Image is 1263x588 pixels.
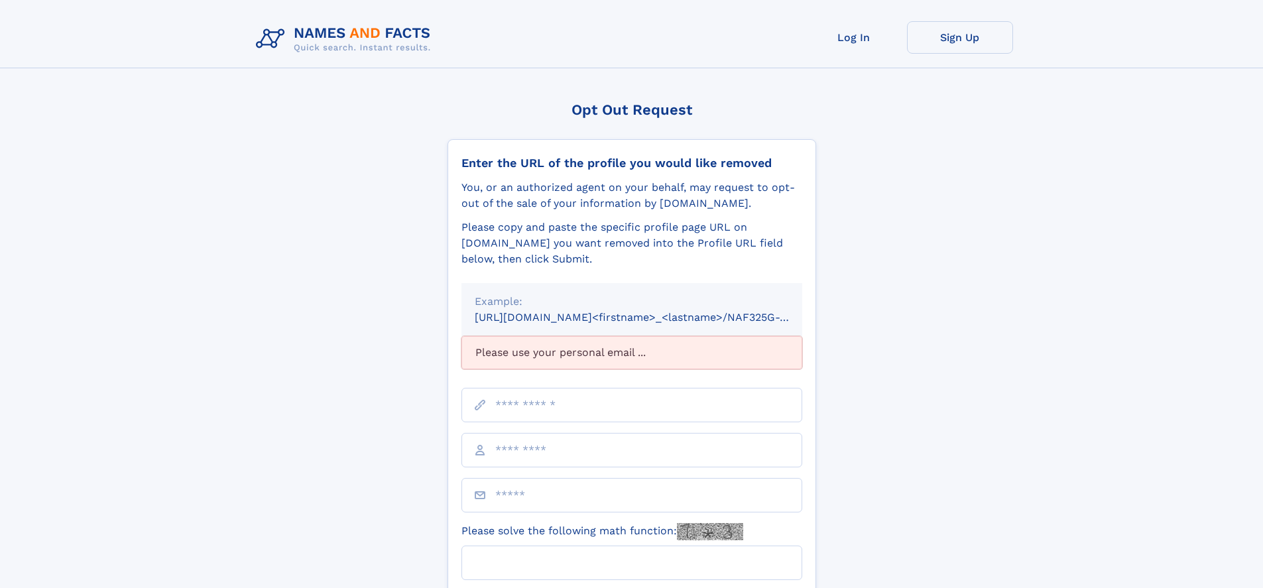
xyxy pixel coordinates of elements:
div: Please use your personal email ... [461,336,802,369]
a: Sign Up [907,21,1013,54]
div: Example: [475,294,789,310]
img: Logo Names and Facts [251,21,442,57]
div: Please copy and paste the specific profile page URL on [DOMAIN_NAME] you want removed into the Pr... [461,219,802,267]
small: [URL][DOMAIN_NAME]<firstname>_<lastname>/NAF325G-xxxxxxxx [475,311,827,323]
label: Please solve the following math function: [461,523,743,540]
div: You, or an authorized agent on your behalf, may request to opt-out of the sale of your informatio... [461,180,802,211]
a: Log In [801,21,907,54]
div: Enter the URL of the profile you would like removed [461,156,802,170]
div: Opt Out Request [448,101,816,118]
